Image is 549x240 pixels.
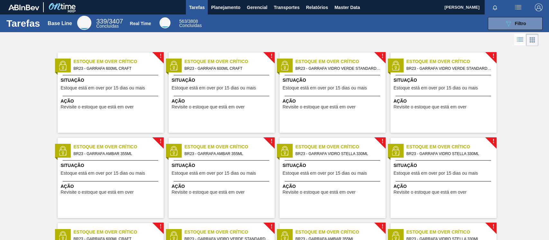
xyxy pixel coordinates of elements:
[179,19,187,24] span: 563
[270,224,272,229] span: !
[172,162,273,169] span: Situação
[77,16,91,30] div: Base Line
[394,105,467,109] span: Revisite o estoque que está em over
[535,4,543,11] img: Logout
[283,105,356,109] span: Revisite o estoque que está em over
[6,20,40,27] h1: Tarefas
[381,54,383,59] span: !
[74,65,159,72] span: BR23 - GARRAFA 600ML CRAFT
[515,21,526,26] span: Filtro
[247,4,268,11] span: Gerencial
[514,34,526,46] div: Visão em Lista
[48,21,72,26] div: Base Line
[280,146,289,156] img: status
[283,162,384,169] span: Situação
[185,150,270,157] span: BR23 - GARRAFA AMBAR 355ML
[61,98,162,105] span: Ação
[160,139,161,144] span: !
[172,105,245,109] span: Revisite o estoque que está em over
[61,86,145,90] span: Estoque está em over por 15 dias ou mais
[394,162,495,169] span: Situação
[334,4,360,11] span: Master Data
[381,139,383,144] span: !
[394,171,478,176] span: Estoque está em over por 15 dias ou mais
[283,98,384,105] span: Ação
[407,65,491,72] span: BR23 - GARRAFA VIDRO VERDE STANDARD 600ML
[407,58,497,65] span: Estoque em Over Crítico
[61,105,134,109] span: Revisite o estoque que está em over
[172,183,273,190] span: Ação
[172,98,273,105] span: Ação
[296,65,380,72] span: BR23 - GARRAFA VIDRO VERDE STANDARD 600ML
[58,146,68,156] img: status
[296,229,386,235] span: Estoque em Over Crítico
[296,143,386,150] span: Estoque em Over Crítico
[172,77,273,84] span: Situação
[179,19,198,24] span: / 3808
[169,146,178,156] img: status
[185,229,275,235] span: Estoque em Over Crítico
[211,4,240,11] span: Planejamento
[280,61,289,70] img: status
[306,4,328,11] span: Relatórios
[96,23,119,29] span: Concluídas
[61,171,145,176] span: Estoque está em over por 15 dias ou mais
[485,3,505,12] button: Notificações
[189,4,205,11] span: Tarefas
[394,77,495,84] span: Situação
[61,183,162,190] span: Ação
[492,54,494,59] span: !
[172,190,245,195] span: Revisite o estoque que está em over
[407,150,491,157] span: BR23 - GARRAFA VIDRO STELLA 330ML
[274,4,299,11] span: Transportes
[61,190,134,195] span: Revisite o estoque que está em over
[74,229,164,235] span: Estoque em Over Crítico
[179,19,202,28] div: Real Time
[283,86,367,90] span: Estoque está em over por 15 dias ou mais
[61,162,162,169] span: Situação
[270,139,272,144] span: !
[61,77,162,84] span: Situação
[394,183,495,190] span: Ação
[407,229,497,235] span: Estoque em Over Crítico
[296,58,386,65] span: Estoque em Over Crítico
[283,77,384,84] span: Situação
[8,5,39,10] img: TNhmsLtSVTkK8tSr43FrP2fwEKptu5GPRR3wAAAABJRU5ErkJggg==
[394,190,467,195] span: Revisite o estoque que está em over
[394,86,478,90] span: Estoque está em over por 15 dias ou mais
[394,98,495,105] span: Ação
[283,190,356,195] span: Revisite o estoque que está em over
[492,139,494,144] span: !
[130,21,151,26] div: Real Time
[74,58,164,65] span: Estoque em Over Crítico
[160,54,161,59] span: !
[160,17,170,28] div: Real Time
[179,23,202,28] span: Concluídas
[381,224,383,229] span: !
[407,143,497,150] span: Estoque em Over Crítico
[160,224,161,229] span: !
[96,18,123,25] span: / 3407
[492,224,494,229] span: !
[185,143,275,150] span: Estoque em Over Crítico
[74,143,164,150] span: Estoque em Over Crítico
[488,17,543,30] button: Filtro
[296,150,380,157] span: BR23 - GARRAFA VIDRO STELLA 330ML
[391,146,400,156] img: status
[169,61,178,70] img: status
[172,171,256,176] span: Estoque está em over por 15 dias ou mais
[185,65,270,72] span: BR23 - GARRAFA 600ML CRAFT
[526,34,538,46] div: Visão em Cards
[283,171,367,176] span: Estoque está em over por 15 dias ou mais
[96,19,123,28] div: Base Line
[391,61,400,70] img: status
[185,58,275,65] span: Estoque em Over Crítico
[74,150,159,157] span: BR23 - GARRAFA AMBAR 355ML
[514,4,522,11] img: userActions
[58,61,68,70] img: status
[172,86,256,90] span: Estoque está em over por 15 dias ou mais
[270,54,272,59] span: !
[96,18,107,25] span: 339
[283,183,384,190] span: Ação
